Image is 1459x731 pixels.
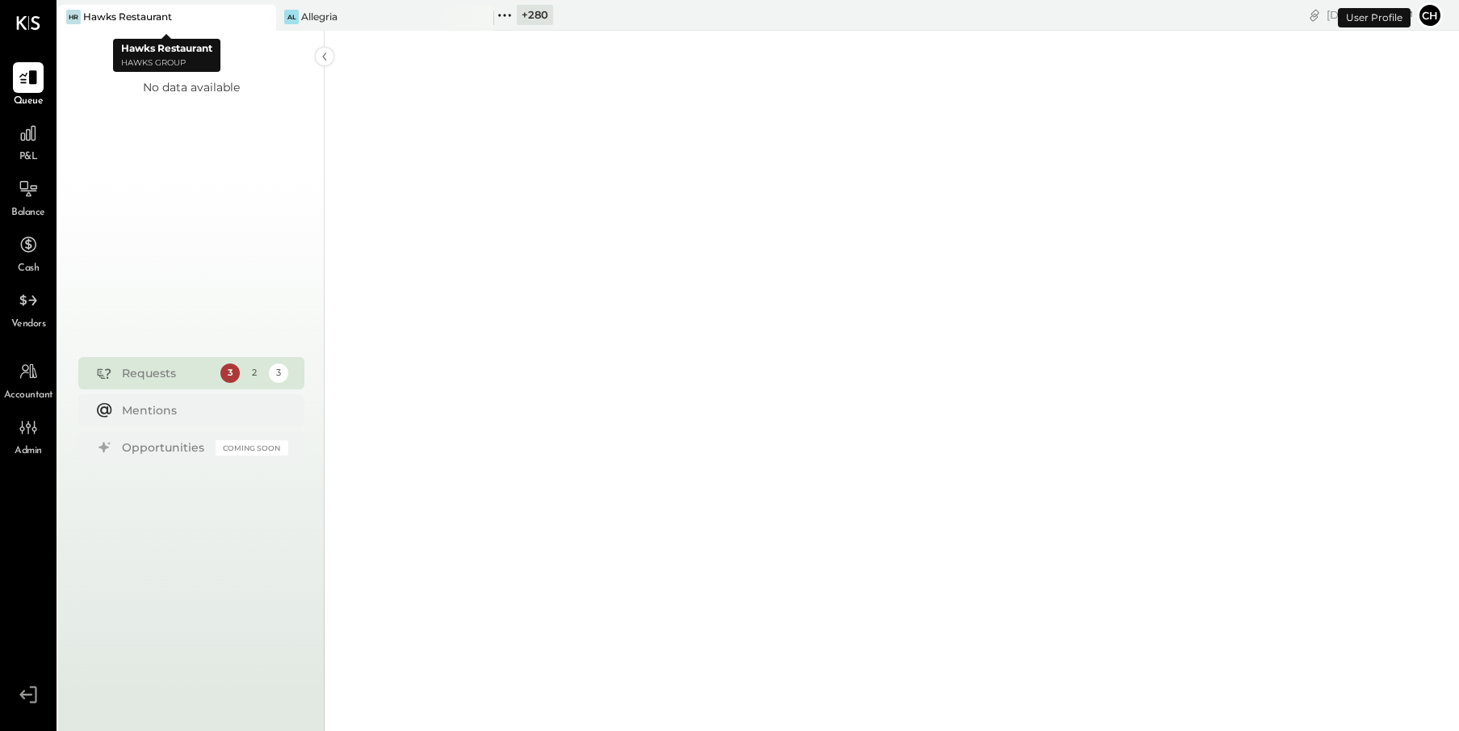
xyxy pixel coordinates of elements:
[121,57,212,70] p: Hawks Group
[1,285,56,332] a: Vendors
[122,365,212,381] div: Requests
[1,356,56,403] a: Accountant
[220,363,240,383] div: 3
[1,174,56,221] a: Balance
[301,10,337,23] div: Allegria
[1417,2,1443,28] button: Ch
[245,363,264,383] div: 2
[122,439,208,456] div: Opportunities
[1,118,56,165] a: P&L
[269,363,288,383] div: 3
[83,10,172,23] div: Hawks Restaurant
[122,402,280,418] div: Mentions
[1,62,56,109] a: Queue
[11,317,46,332] span: Vendors
[15,444,42,459] span: Admin
[1,229,56,276] a: Cash
[284,10,299,24] div: Al
[19,150,38,165] span: P&L
[1327,7,1413,23] div: [DATE]
[11,206,45,221] span: Balance
[143,79,240,95] div: No data available
[121,42,212,54] b: Hawks Restaurant
[66,10,81,24] div: HR
[18,262,39,276] span: Cash
[4,389,53,403] span: Accountant
[1306,6,1323,23] div: copy link
[1338,8,1411,27] div: User Profile
[14,95,44,109] span: Queue
[1,412,56,459] a: Admin
[517,5,553,25] div: + 280
[216,440,288,456] div: Coming Soon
